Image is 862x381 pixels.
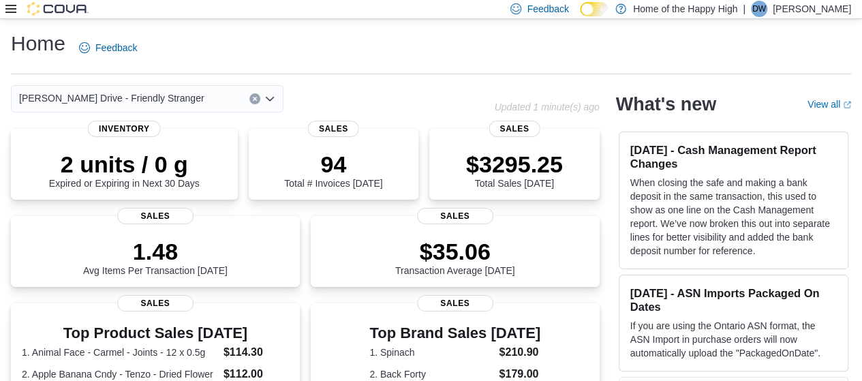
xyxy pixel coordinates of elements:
span: Sales [417,208,493,224]
h3: Top Brand Sales [DATE] [369,325,540,341]
span: Feedback [95,41,137,55]
h1: Home [11,30,65,57]
img: Cova [27,2,89,16]
p: Home of the Happy High [633,1,737,17]
p: 1.48 [83,238,228,265]
dt: 1. Spinach [369,346,493,359]
span: Sales [117,295,194,311]
span: Feedback [527,2,568,16]
h3: Top Product Sales [DATE] [22,325,289,341]
p: 2 units / 0 g [49,151,200,178]
span: DW [752,1,766,17]
div: Transaction Average [DATE] [395,238,515,276]
button: Clear input [249,93,260,104]
dd: $114.30 [224,344,289,361]
p: | [743,1,745,17]
dd: $210.90 [499,344,540,361]
svg: External link [843,101,851,109]
span: Sales [117,208,194,224]
p: 94 [284,151,382,178]
dt: 2. Back Forty [369,367,493,381]
h3: [DATE] - ASN Imports Packaged On Dates [630,286,837,314]
input: Dark Mode [580,2,609,16]
div: Expired or Expiring in Next 30 Days [49,151,200,189]
span: Sales [308,121,359,137]
p: $35.06 [395,238,515,265]
p: Updated 1 minute(s) ago [494,102,599,112]
span: Sales [489,121,540,137]
p: When closing the safe and making a bank deposit in the same transaction, this used to show as one... [630,176,837,258]
dt: 1. Animal Face - Carmel - Joints - 12 x 0.5g [22,346,218,359]
span: Inventory [88,121,161,137]
p: If you are using the Ontario ASN format, the ASN Import in purchase orders will now automatically... [630,319,837,360]
a: View allExternal link [807,99,851,110]
p: [PERSON_NAME] [773,1,851,17]
span: Sales [417,295,493,311]
span: [PERSON_NAME] Drive - Friendly Stranger [19,90,204,106]
div: Total # Invoices [DATE] [284,151,382,189]
p: $3295.25 [466,151,563,178]
h2: What's new [616,93,716,115]
div: Avg Items Per Transaction [DATE] [83,238,228,276]
button: Open list of options [264,93,275,104]
h3: [DATE] - Cash Management Report Changes [630,143,837,170]
div: David Whyte [751,1,767,17]
div: Total Sales [DATE] [466,151,563,189]
a: Feedback [74,34,142,61]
